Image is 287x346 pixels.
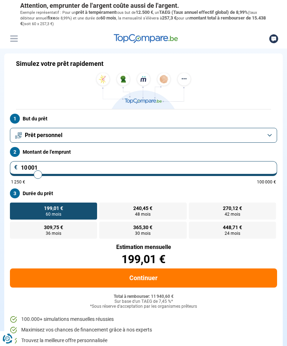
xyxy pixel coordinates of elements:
[10,327,277,334] li: Maximisez vos chances de financement grâce à nos experts
[159,10,248,15] span: TAEG (Taux annuel effectif global) de 8,99%
[11,180,25,184] span: 1 250 €
[133,225,152,230] span: 365,30 €
[114,34,178,43] img: TopCompare
[44,225,63,230] span: 309,75 €
[10,147,277,157] label: Montant de l'emprunt
[10,337,277,344] li: Trouvez la meilleure offre personnalisée
[16,60,103,68] h1: Simulez votre prêt rapidement
[10,128,277,143] button: Prêt personnel
[133,206,152,211] span: 240,45 €
[10,268,277,288] button: Continuer
[225,231,240,236] span: 24 mois
[10,254,277,265] div: 199,01 €
[20,10,267,27] p: Exemple représentatif : Pour un tous but de , un (taux débiteur annuel de 8,99%) et une durée de ...
[25,131,62,139] span: Prêt personnel
[10,244,277,250] div: Estimation mensuelle
[94,73,193,109] img: TopCompare.be
[136,10,153,15] span: 12.500 €
[76,10,116,15] span: prêt à tempérament
[162,15,176,21] span: 257,3 €
[100,15,116,21] span: 60 mois
[135,231,151,236] span: 30 mois
[44,206,63,211] span: 199,01 €
[14,165,18,170] span: €
[47,15,55,21] span: fixe
[20,15,266,26] span: montant total à rembourser de 15.438 €
[223,206,242,211] span: 270,12 €
[10,304,277,309] div: *Sous réserve d'acceptation par les organismes prêteurs
[223,225,242,230] span: 448,71 €
[9,33,19,44] button: Menu
[10,114,277,124] label: But du prêt
[46,212,61,216] span: 60 mois
[257,180,276,184] span: 100 000 €
[10,299,277,304] div: Sur base d'un TAEG de 7,45 %*
[10,294,277,299] div: Total à rembourser: 11 940,60 €
[10,188,277,198] label: Durée du prêt
[135,212,151,216] span: 48 mois
[10,316,277,323] li: 100.000+ simulations mensuelles réussies
[225,212,240,216] span: 42 mois
[20,2,267,10] p: Attention, emprunter de l'argent coûte aussi de l'argent.
[46,231,61,236] span: 36 mois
